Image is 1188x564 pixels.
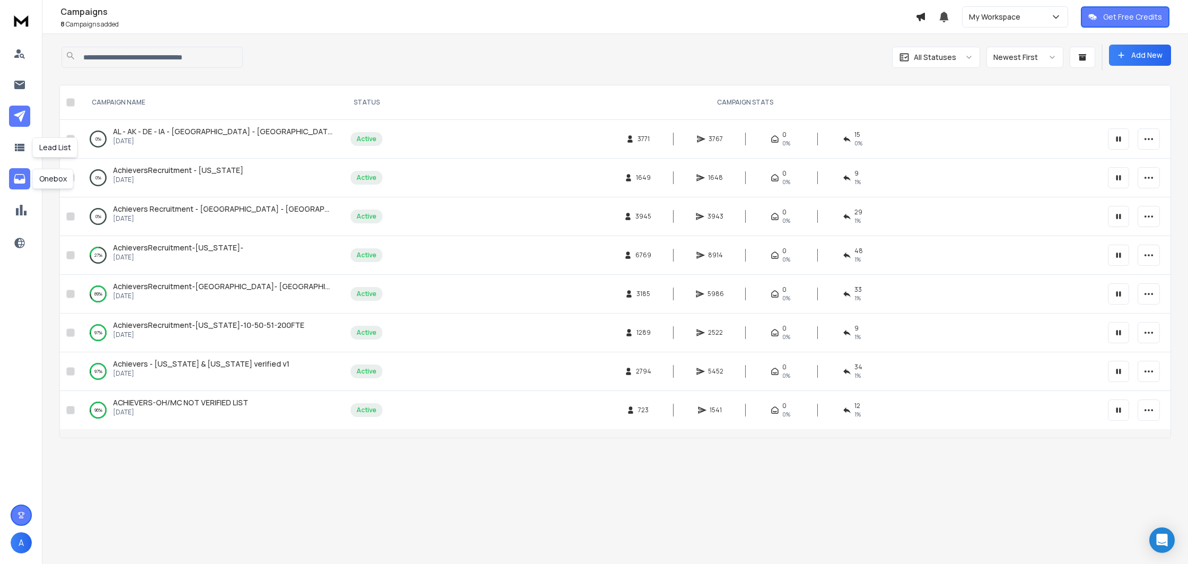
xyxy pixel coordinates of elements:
[60,20,915,29] p: Campaigns added
[854,255,861,264] span: 1 %
[782,285,787,294] span: 0
[356,251,377,259] div: Active
[94,250,102,261] p: 27 %
[854,410,861,419] span: 1 %
[854,402,860,410] span: 12
[636,367,651,376] span: 2794
[854,371,861,380] span: 1 %
[11,11,32,30] img: logo
[637,135,650,143] span: 3771
[709,135,723,143] span: 3767
[113,281,334,292] a: AchieversRecruitment-[GEOGRAPHIC_DATA]- [GEOGRAPHIC_DATA]-
[113,397,248,407] span: ACHIEVERS-OH/MC NOT VERIFIED LIST
[914,52,956,63] p: All Statuses
[636,173,651,182] span: 1649
[356,406,377,414] div: Active
[782,371,790,380] span: 0%
[113,320,304,331] a: AchieversRecruitment-[US_STATE]-10-50-51-200FTE
[79,159,344,197] td: 0%AchieversRecruitment - [US_STATE][DATE]
[854,285,862,294] span: 33
[113,320,304,330] span: AchieversRecruitment-[US_STATE]-10-50-51-200FTE
[94,405,102,415] p: 96 %
[113,397,248,408] a: ACHIEVERS-OH/MC NOT VERIFIED LIST
[356,212,377,221] div: Active
[113,253,243,262] p: [DATE]
[79,236,344,275] td: 27%AchieversRecruitment-[US_STATE]-[DATE]
[636,328,651,337] span: 1289
[782,402,787,410] span: 0
[113,165,243,175] span: AchieversRecruitment - [US_STATE]
[113,331,304,339] p: [DATE]
[782,410,790,419] span: 0%
[854,247,863,255] span: 48
[113,126,334,137] a: AL - AK - DE - IA - [GEOGRAPHIC_DATA] - [GEOGRAPHIC_DATA] - ME- [GEOGRAPHIC_DATA] - [GEOGRAPHIC_D...
[854,139,862,147] span: 0 %
[113,204,334,214] a: Achievers Recruitment - [GEOGRAPHIC_DATA] - [GEOGRAPHIC_DATA] - [GEOGRAPHIC_DATA] - [GEOGRAPHIC_D...
[95,134,101,144] p: 0 %
[356,367,377,376] div: Active
[79,275,344,314] td: 89%AchieversRecruitment-[GEOGRAPHIC_DATA]- [GEOGRAPHIC_DATA]-[DATE]
[11,532,32,553] button: A
[113,408,248,417] p: [DATE]
[1109,45,1171,66] button: Add New
[854,294,861,302] span: 1 %
[113,369,290,378] p: [DATE]
[113,176,243,184] p: [DATE]
[782,363,787,371] span: 0
[986,47,1063,68] button: Newest First
[854,333,861,341] span: 1 %
[356,328,377,337] div: Active
[707,290,724,298] span: 5986
[708,251,723,259] span: 8914
[113,281,361,291] span: AchieversRecruitment-[GEOGRAPHIC_DATA]- [GEOGRAPHIC_DATA]-
[854,131,860,139] span: 15
[854,324,859,333] span: 9
[782,247,787,255] span: 0
[782,324,787,333] span: 0
[782,333,790,341] span: 0%
[708,328,723,337] span: 2522
[95,172,101,183] p: 0 %
[707,212,723,221] span: 3943
[79,391,344,430] td: 96%ACHIEVERS-OH/MC NOT VERIFIED LIST[DATE]
[1103,12,1162,22] p: Get Free Credits
[854,208,862,216] span: 29
[79,197,344,236] td: 0%Achievers Recruitment - [GEOGRAPHIC_DATA] - [GEOGRAPHIC_DATA] - [GEOGRAPHIC_DATA] - [GEOGRAPHIC...
[113,242,243,253] a: AchieversRecruitment-[US_STATE]-
[635,251,651,259] span: 6769
[113,165,243,176] a: AchieversRecruitment - [US_STATE]
[113,204,535,214] span: Achievers Recruitment - [GEOGRAPHIC_DATA] - [GEOGRAPHIC_DATA] - [GEOGRAPHIC_DATA] - [GEOGRAPHIC_D...
[854,169,859,178] span: 9
[113,292,334,300] p: [DATE]
[356,290,377,298] div: Active
[32,169,74,189] div: Onebox
[356,173,377,182] div: Active
[854,178,861,186] span: 1 %
[782,178,790,186] span: 0%
[95,211,101,222] p: 0 %
[782,294,790,302] span: 0%
[356,135,377,143] div: Active
[782,255,790,264] span: 0%
[344,85,389,120] th: STATUS
[1081,6,1169,28] button: Get Free Credits
[94,327,102,338] p: 97 %
[79,314,344,352] td: 97%AchieversRecruitment-[US_STATE]-10-50-51-200FTE[DATE]
[113,214,334,223] p: [DATE]
[635,212,651,221] span: 3945
[969,12,1025,22] p: My Workspace
[708,173,723,182] span: 1648
[113,359,290,369] a: Achievers - [US_STATE] & [US_STATE] verified v1
[782,208,787,216] span: 0
[638,406,649,414] span: 723
[389,85,1102,120] th: CAMPAIGN STATS
[113,126,609,136] span: AL - AK - DE - IA - [GEOGRAPHIC_DATA] - [GEOGRAPHIC_DATA] - ME- [GEOGRAPHIC_DATA] - [GEOGRAPHIC_D...
[782,169,787,178] span: 0
[710,406,722,414] span: 1541
[782,131,787,139] span: 0
[854,216,861,225] span: 1 %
